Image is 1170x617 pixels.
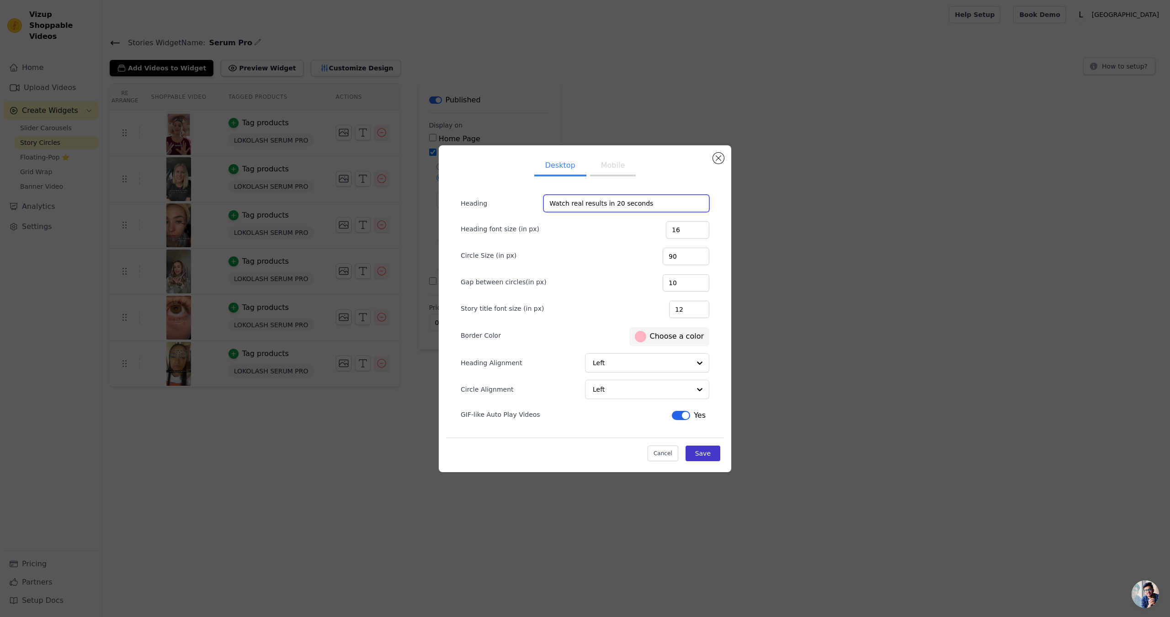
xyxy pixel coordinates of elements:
span: Yes [694,410,706,421]
button: Close modal [713,153,724,164]
div: Open chat [1132,580,1159,608]
label: Choose a color [635,331,704,342]
input: Add a heading [543,195,709,212]
button: Cancel [648,446,678,461]
label: Circle Size (in px) [461,251,516,260]
label: Gap between circles(in px) [461,277,547,287]
label: GIF-like Auto Play Videos [461,410,540,419]
button: Mobile [590,156,636,176]
label: Border Color [461,331,501,340]
label: Heading [461,199,543,208]
label: Story title font size (in px) [461,304,544,313]
label: Heading font size (in px) [461,224,539,234]
label: Circle Alignment [461,385,516,394]
button: Desktop [534,156,586,176]
label: Heading Alignment [461,358,524,367]
button: Save [686,446,720,461]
